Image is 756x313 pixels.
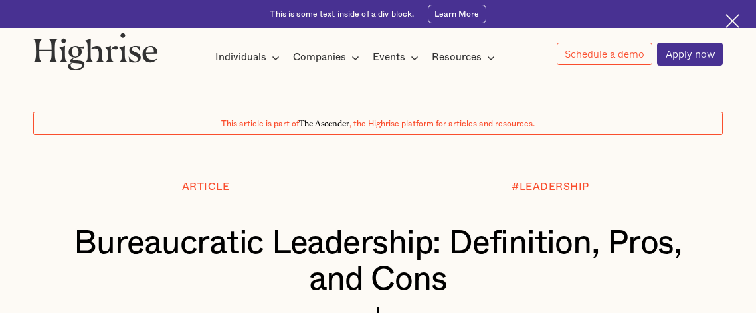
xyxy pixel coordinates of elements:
[428,5,486,23] a: Learn More
[270,9,414,20] div: This is some text inside of a div block.
[373,50,405,66] div: Events
[512,181,589,193] div: #LEADERSHIP
[725,14,739,28] img: Cross icon
[215,50,266,66] div: Individuals
[373,50,423,66] div: Events
[657,43,723,66] a: Apply now
[293,50,363,66] div: Companies
[182,181,230,193] div: Article
[432,50,482,66] div: Resources
[215,50,284,66] div: Individuals
[293,50,346,66] div: Companies
[62,225,694,298] h1: Bureaucratic Leadership: Definition, Pros, and Cons
[221,120,299,128] span: This article is part of
[432,50,499,66] div: Resources
[33,33,158,70] img: Highrise logo
[299,117,349,127] span: The Ascender
[557,43,652,66] a: Schedule a demo
[349,120,535,128] span: , the Highrise platform for articles and resources.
